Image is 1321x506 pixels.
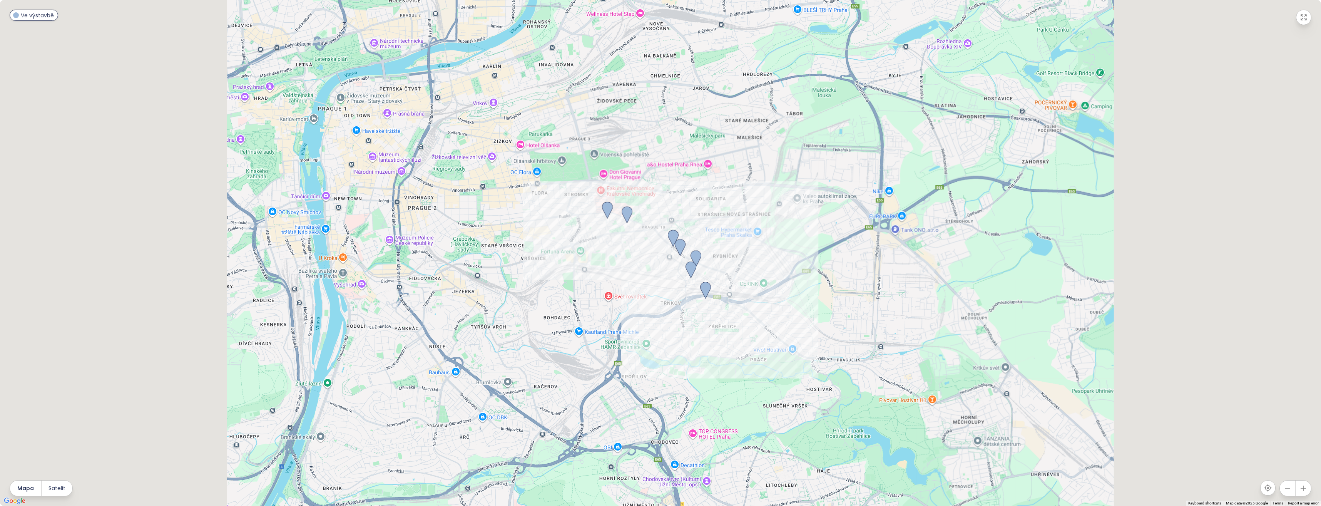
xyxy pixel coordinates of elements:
[42,481,72,496] button: Satelit
[10,481,41,496] button: Mapa
[48,484,65,493] span: Satelit
[1188,501,1221,506] button: Keyboard shortcuts
[2,496,27,506] img: Google
[1288,501,1319,505] a: Report a map error
[1273,501,1283,505] a: Terms (opens in new tab)
[1226,501,1268,505] span: Map data ©2025 Google
[17,484,34,493] span: Mapa
[2,496,27,506] a: Open this area in Google Maps (opens a new window)
[21,11,54,20] span: Ve výstavbě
